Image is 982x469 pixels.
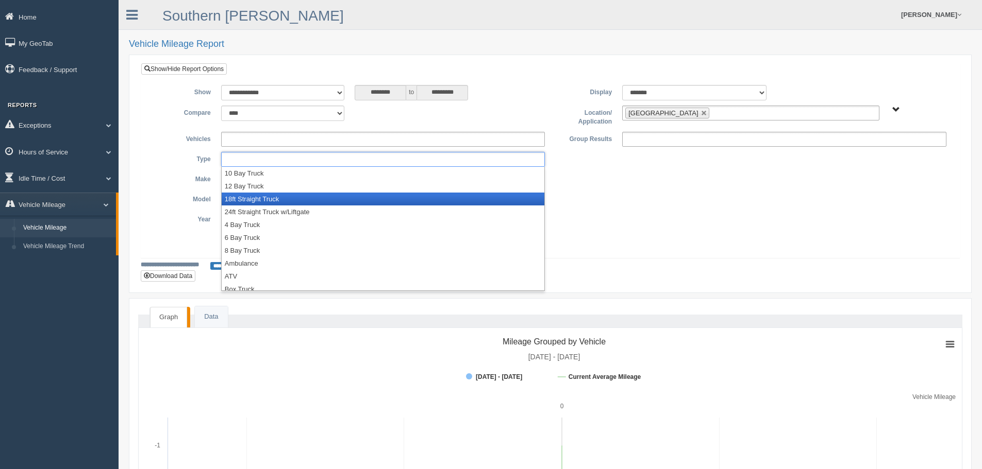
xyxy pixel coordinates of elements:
h2: Vehicle Mileage Report [129,39,972,49]
label: Year [149,212,216,224]
a: Show/Hide Report Options [141,63,227,75]
label: Display [550,85,617,97]
li: 8 Bay Truck [222,244,545,257]
label: Group Results [550,132,617,144]
label: Location/ Application [550,106,617,127]
label: Compare [149,106,216,118]
a: Graph [150,307,187,327]
label: Type [149,152,216,164]
a: Data [195,306,227,327]
tspan: Current Average Mileage [569,373,641,380]
li: 10 Bay Truck [222,167,545,180]
span: to [406,85,417,100]
button: Download Data [141,270,195,282]
tspan: [DATE] - [DATE] [476,373,522,380]
li: 24ft Straight Truck w/Liftgate [222,205,545,218]
a: Vehicle Mileage [19,219,116,237]
label: Show [149,85,216,97]
li: Box Truck [222,283,545,296]
li: 6 Bay Truck [222,231,545,244]
text: -1 [155,442,160,449]
tspan: Vehicle Mileage [912,393,956,401]
span: [GEOGRAPHIC_DATA] [628,109,698,117]
label: Model [149,192,216,204]
label: Vehicles [149,132,216,144]
a: Vehicle Mileage Trend [19,237,116,256]
tspan: Mileage Grouped by Vehicle [503,337,606,346]
tspan: [DATE] - [DATE] [528,353,580,361]
li: ATV [222,270,545,283]
a: Southern [PERSON_NAME] [162,8,344,24]
li: 4 Bay Truck [222,218,545,231]
label: Make [149,172,216,184]
li: Ambulance [222,257,545,270]
li: 18ft Straight Truck [222,193,545,205]
li: 12 Bay Truck [222,180,545,193]
text: 0 [560,403,564,410]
